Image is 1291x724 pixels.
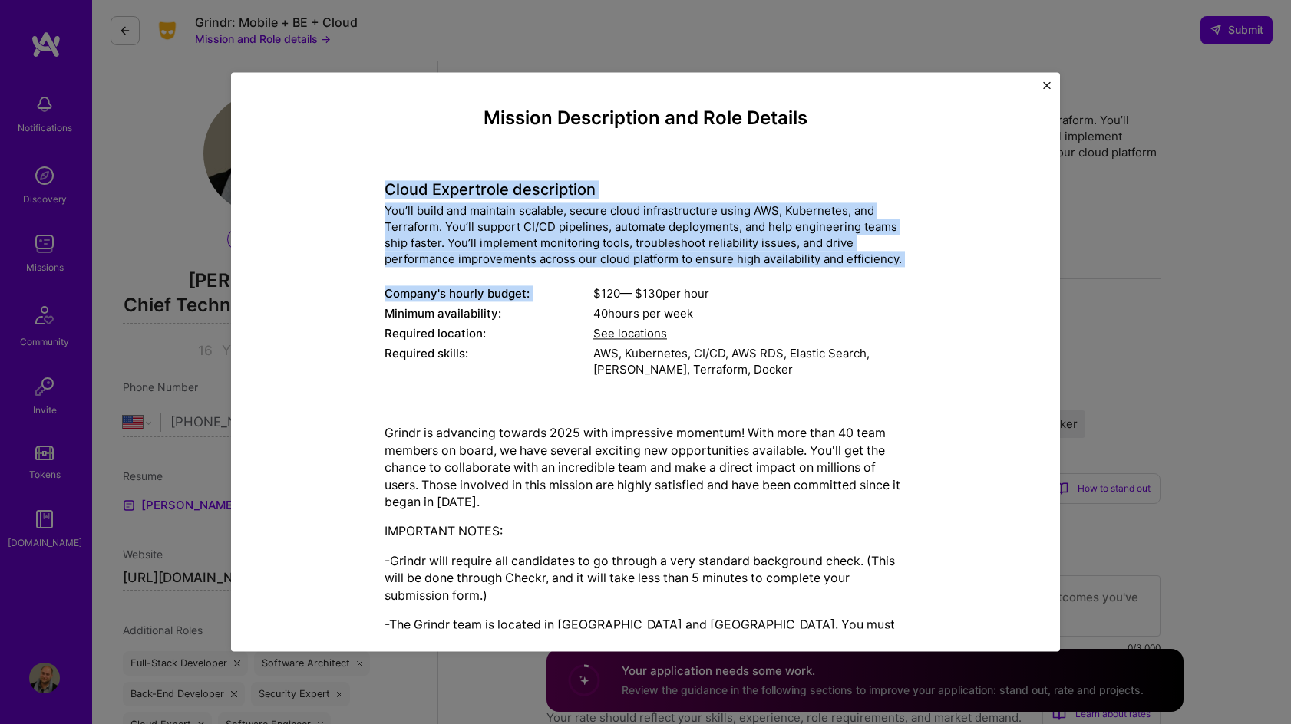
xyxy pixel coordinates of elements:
span: See locations [593,327,667,341]
div: You’ll build and maintain scalable, secure cloud infrastructure using AWS, Kubernetes, and Terraf... [385,203,906,268]
div: 40 hours per week [593,306,906,322]
p: Grindr is advancing towards 2025 with impressive momentum! With more than 40 team members on boar... [385,425,906,511]
button: Close [1043,81,1051,97]
h4: Mission Description and Role Details [385,107,906,130]
p: -Grindr will require all candidates to go through a very standard background check. (This will be... [385,552,906,604]
p: IMPORTANT NOTES: [385,523,906,540]
div: Company's hourly budget: [385,286,593,302]
div: Required location: [385,326,593,342]
p: -The Grindr team is located in [GEOGRAPHIC_DATA] and [GEOGRAPHIC_DATA]. You must have overlap wit... [385,616,906,667]
div: Required skills: [385,346,593,378]
div: $ 120 — $ 130 per hour [593,286,906,302]
h4: Cloud Expert role description [385,181,906,199]
div: AWS, Kubernetes, CI/CD, AWS RDS, Elastic Search, [PERSON_NAME], Terraform, Docker [593,346,906,378]
div: Minimum availability: [385,306,593,322]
